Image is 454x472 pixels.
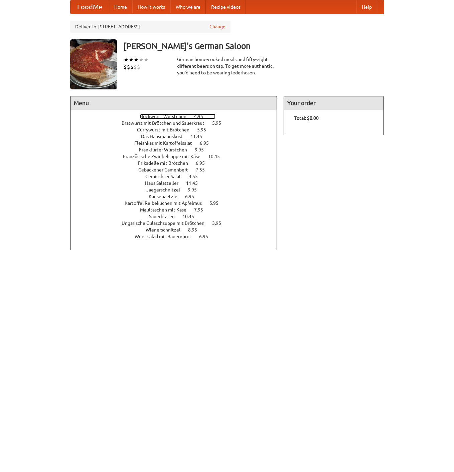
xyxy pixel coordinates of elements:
li: ★ [129,56,134,63]
a: Change [209,23,225,30]
b: Total: $0.00 [294,115,319,121]
a: FoodMe [70,0,109,14]
span: Sauerbraten [149,214,181,219]
span: 5.95 [209,200,225,206]
span: Französische Zwiebelsuppe mit Käse [123,154,207,159]
a: Das Hausmannskost 11.45 [141,134,214,139]
a: Kaesepaetzle 6.95 [149,194,206,199]
h4: Menu [70,96,277,110]
span: Wurstsalad mit Bauernbrot [135,234,198,239]
h4: Your order [284,96,384,110]
span: 7.95 [194,207,210,212]
a: Kartoffel Reibekuchen mit Apfelmus 5.95 [125,200,231,206]
span: 7.55 [196,167,211,172]
a: Fleishkas mit Kartoffelsalat 6.95 [134,140,221,146]
span: 9.95 [188,187,203,192]
span: Haus Salatteller [145,180,185,186]
a: Home [109,0,132,14]
span: 6.95 [196,160,211,166]
span: 11.45 [186,180,204,186]
a: Gebackener Camenbert 7.55 [138,167,217,172]
span: 11.45 [190,134,209,139]
a: Who we are [170,0,206,14]
span: Wienerschnitzel [146,227,187,232]
a: Recipe videos [206,0,246,14]
span: Gebackener Camenbert [138,167,195,172]
a: Wienerschnitzel 8.95 [146,227,209,232]
span: 8.95 [188,227,204,232]
a: Gemischter Salat 4.55 [145,174,210,179]
span: 6.95 [185,194,201,199]
div: German home-cooked meals and fifty-eight different beers on tap. To get more authentic, you'd nee... [177,56,277,76]
li: $ [124,63,127,71]
a: Maultaschen mit Käse 7.95 [140,207,215,212]
li: $ [127,63,130,71]
span: 3.95 [212,220,228,226]
a: Help [356,0,377,14]
a: Frankfurter Würstchen 9.95 [139,147,216,152]
a: Wurstsalad mit Bauernbrot 6.95 [135,234,220,239]
span: Jaegerschnitzel [146,187,187,192]
span: 5.95 [197,127,213,132]
li: ★ [144,56,149,63]
a: Haus Salatteller 11.45 [145,180,210,186]
span: 6.95 [200,140,215,146]
a: Bockwurst Würstchen 4.95 [140,114,215,119]
li: $ [134,63,137,71]
li: ★ [139,56,144,63]
a: Currywurst mit Brötchen 5.95 [137,127,218,132]
li: ★ [134,56,139,63]
img: angular.jpg [70,39,117,89]
li: $ [130,63,134,71]
li: $ [137,63,140,71]
a: Frikadelle mit Brötchen 6.95 [138,160,217,166]
span: 9.95 [195,147,210,152]
span: 4.55 [189,174,204,179]
span: 5.95 [212,120,228,126]
h3: [PERSON_NAME]'s German Saloon [124,39,384,53]
a: Französische Zwiebelsuppe mit Käse 10.45 [123,154,232,159]
span: Ungarische Gulaschsuppe mit Brötchen [122,220,211,226]
span: 10.45 [208,154,226,159]
a: Jaegerschnitzel 9.95 [146,187,209,192]
span: 10.45 [182,214,201,219]
span: Currywurst mit Brötchen [137,127,196,132]
a: Bratwurst mit Brötchen und Sauerkraut 5.95 [122,120,234,126]
span: Frikadelle mit Brötchen [138,160,195,166]
span: Bockwurst Würstchen [140,114,193,119]
span: Kartoffel Reibekuchen mit Apfelmus [125,200,208,206]
span: Fleishkas mit Kartoffelsalat [134,140,199,146]
span: 6.95 [199,234,215,239]
span: Das Hausmannskost [141,134,189,139]
a: Sauerbraten 10.45 [149,214,206,219]
a: Ungarische Gulaschsuppe mit Brötchen 3.95 [122,220,234,226]
li: ★ [124,56,129,63]
span: 4.95 [194,114,210,119]
span: Kaesepaetzle [149,194,184,199]
div: Deliver to: [STREET_ADDRESS] [70,21,231,33]
span: Frankfurter Würstchen [139,147,194,152]
span: Gemischter Salat [145,174,188,179]
a: How it works [132,0,170,14]
span: Maultaschen mit Käse [140,207,193,212]
span: Bratwurst mit Brötchen und Sauerkraut [122,120,211,126]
